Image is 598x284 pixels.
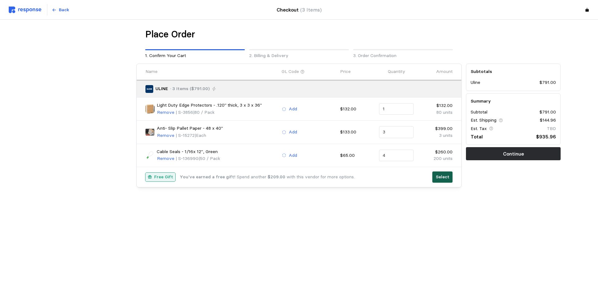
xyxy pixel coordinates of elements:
p: Price [340,68,351,75]
p: Total [471,133,483,141]
p: $260.00 [418,149,453,156]
p: 3 units [418,132,453,139]
h4: Checkout [277,6,322,14]
b: You've earned a free gift! [180,174,235,180]
p: Subtotal [471,109,487,116]
p: Remove [157,155,174,162]
img: svg%3e [9,7,41,13]
button: Add [282,105,297,113]
p: 3. Order Confirmation [353,52,453,59]
span: (3 Items) [300,7,322,13]
p: Free Gift [154,174,173,181]
img: S-13699G [145,151,154,160]
p: $791.00 [539,109,556,116]
p: Cable Seals - 1/16x 12", Green [157,148,218,155]
p: Uline [471,79,480,86]
p: $133.00 [340,129,375,136]
h5: Summary [471,98,556,104]
p: · 3 Items ($791.00) [170,85,210,92]
p: Continue [503,150,524,158]
input: Qty [383,127,410,138]
p: Back [59,7,69,13]
p: $65.00 [340,152,375,159]
span: | 50 / Pack [199,156,220,161]
p: TBD [547,125,556,132]
p: $791.00 [539,79,556,86]
span: | S-13699G [176,156,199,161]
p: Add [289,152,297,159]
img: S-3856 [145,104,154,113]
p: $935.96 [536,133,556,141]
h1: Place Order [145,28,195,41]
button: Continue [466,147,561,160]
button: Remove [157,109,175,116]
p: ULINE [155,85,168,92]
p: Remove [157,109,174,116]
p: $399.00 [418,125,453,132]
p: $132.00 [340,106,375,113]
p: Select [436,174,449,181]
p: $132.00 [418,102,453,109]
p: 2. Billing & Delivery [249,52,349,59]
h5: Subtotals [471,68,556,75]
p: Light Duty Edge Protectors - .120" thick, 3 x 3 x 36" [157,102,262,109]
button: Add [282,128,297,136]
button: Back [48,4,73,16]
button: Select [432,171,453,183]
p: 200 units [418,155,453,162]
p: 80 units [418,109,453,116]
button: Remove [157,132,175,139]
p: Add [289,129,297,136]
p: Est. Shipping [471,117,496,124]
p: $144.96 [540,117,556,124]
span: Spend another with this vendor for more options. [237,174,355,180]
button: Add [282,152,297,159]
input: Qty [383,103,410,115]
p: 1. Confirm Your Cart [145,52,245,59]
span: | S-15272 [176,132,195,138]
p: Name [145,68,158,75]
p: Quantity [388,68,405,75]
p: GL Code [282,68,299,75]
span: | Each [195,132,206,138]
p: Anti- Slip Pallet Paper - 48 x 40" [157,125,223,132]
span: | S-3856 [176,109,193,115]
p: Amount [436,68,453,75]
b: $209.00 [268,174,285,180]
p: Add [289,106,297,113]
input: Qty [383,150,410,161]
span: | 80 / Pack [193,109,215,115]
img: S-15272_txt_USEng [145,128,154,137]
button: Remove [157,155,175,162]
p: Remove [157,132,174,139]
p: Est. Tax [471,125,487,132]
